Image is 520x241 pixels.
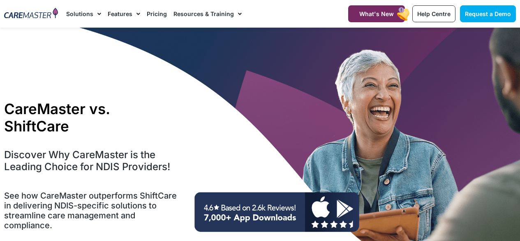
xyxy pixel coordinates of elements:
[465,10,511,17] span: Request a Demo
[460,5,516,22] a: Request a Demo
[4,149,178,173] h4: Discover Why CareMaster is the Leading Choice for NDIS Providers!
[4,191,178,230] h5: See how CareMaster outperforms ShiftCare in delivering NDIS-specific solutions to streamline care...
[412,5,455,22] a: Help Centre
[4,100,178,135] h1: CareMaster vs. ShiftCare
[417,10,451,17] span: Help Centre
[4,8,58,20] img: CareMaster Logo
[359,10,394,17] span: What's New
[348,5,405,22] a: What's New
